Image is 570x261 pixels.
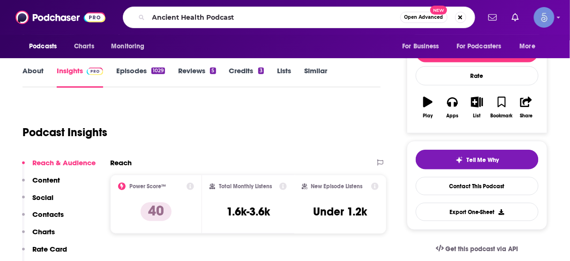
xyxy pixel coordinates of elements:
span: Podcasts [29,40,57,53]
a: Credits3 [229,66,264,88]
img: User Profile [534,7,555,28]
button: Contacts [22,210,64,227]
a: InsightsPodchaser Pro [57,66,103,88]
button: Charts [22,227,55,245]
p: Charts [32,227,55,236]
h2: New Episode Listens [311,183,363,190]
span: For Podcasters [457,40,502,53]
img: Podchaser - Follow, Share and Rate Podcasts [15,8,105,26]
input: Search podcasts, credits, & more... [149,10,400,25]
span: Tell Me Why [467,156,499,164]
button: Play [416,91,440,124]
a: Reviews5 [178,66,216,88]
img: Podchaser Pro [87,68,103,75]
button: Open AdvancedNew [400,12,448,23]
span: Charts [74,40,94,53]
button: Bookmark [489,91,514,124]
button: tell me why sparkleTell Me Why [416,150,539,169]
div: Apps [447,113,459,119]
h3: Under 1.2k [314,205,367,219]
p: Contacts [32,210,64,219]
h1: Podcast Insights [22,125,107,139]
a: About [22,66,44,88]
button: List [465,91,489,124]
a: Episodes1029 [116,66,165,88]
div: Search podcasts, credits, & more... [123,7,475,28]
a: Charts [68,38,100,55]
p: Reach & Audience [32,158,96,167]
img: tell me why sparkle [456,156,463,164]
button: Share [514,91,539,124]
a: Get this podcast via API [428,238,526,261]
div: List [473,113,481,119]
span: Get this podcast via API [446,245,518,253]
span: Monitoring [111,40,144,53]
a: Contact This Podcast [416,177,539,195]
h2: Reach [110,158,132,167]
button: Export One-Sheet [416,203,539,221]
div: 5 [210,68,216,74]
button: open menu [105,38,157,55]
h2: Power Score™ [129,183,166,190]
button: Content [22,176,60,193]
button: open menu [450,38,515,55]
div: Bookmark [491,113,513,119]
div: Rate [416,66,539,85]
div: 3 [258,68,264,74]
a: Lists [277,66,291,88]
button: Social [22,193,53,210]
button: open menu [513,38,547,55]
p: Content [32,176,60,184]
button: open menu [396,38,451,55]
span: Logged in as Spiral5-G1 [534,7,555,28]
button: Apps [440,91,465,124]
button: Show profile menu [534,7,555,28]
p: Rate Card [32,245,67,253]
p: Social [32,193,53,202]
h3: 1.6k-3.6k [226,205,270,219]
button: open menu [22,38,69,55]
a: Show notifications dropdown [485,9,501,25]
a: Show notifications dropdown [508,9,523,25]
h2: Total Monthly Listens [219,183,272,190]
a: Similar [304,66,327,88]
p: 40 [141,202,172,221]
div: 1029 [151,68,165,74]
span: More [520,40,536,53]
span: For Business [402,40,439,53]
button: Reach & Audience [22,158,96,176]
div: Share [520,113,532,119]
span: New [430,6,447,15]
span: Open Advanced [405,15,443,20]
div: Play [423,113,433,119]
